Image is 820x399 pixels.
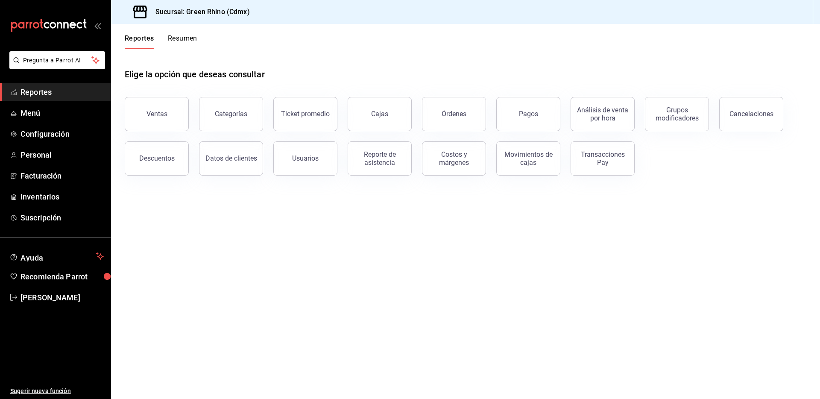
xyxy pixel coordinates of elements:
button: Datos de clientes [199,141,263,176]
button: Cajas [348,97,412,131]
button: Pagos [496,97,560,131]
a: Pregunta a Parrot AI [6,62,105,71]
span: Inventarios [20,191,104,202]
div: Costos y márgenes [428,150,480,167]
div: Categorías [215,110,247,118]
button: Cancelaciones [719,97,783,131]
span: Sugerir nueva función [10,387,104,396]
div: Ventas [146,110,167,118]
button: Órdenes [422,97,486,131]
span: Recomienda Parrot [20,271,104,282]
button: Reportes [125,34,154,49]
div: Cajas [371,110,388,118]
div: Pagos [519,110,538,118]
button: Resumen [168,34,197,49]
div: Descuentos [139,154,175,162]
h1: Elige la opción que deseas consultar [125,68,265,81]
button: Pregunta a Parrot AI [9,51,105,69]
div: Órdenes [442,110,466,118]
div: Transacciones Pay [576,150,629,167]
button: Análisis de venta por hora [571,97,635,131]
span: Personal [20,149,104,161]
button: Transacciones Pay [571,141,635,176]
span: Pregunta a Parrot AI [23,56,92,65]
button: Ticket promedio [273,97,337,131]
span: Configuración [20,128,104,140]
span: Suscripción [20,212,104,223]
div: Datos de clientes [205,154,257,162]
span: Menú [20,107,104,119]
span: Facturación [20,170,104,182]
div: Movimientos de cajas [502,150,555,167]
div: navigation tabs [125,34,197,49]
div: Cancelaciones [729,110,773,118]
button: Movimientos de cajas [496,141,560,176]
button: Reporte de asistencia [348,141,412,176]
button: Costos y márgenes [422,141,486,176]
div: Reporte de asistencia [353,150,406,167]
button: Categorías [199,97,263,131]
div: Grupos modificadores [650,106,703,122]
button: Grupos modificadores [645,97,709,131]
span: Ayuda [20,251,93,261]
h3: Sucursal: Green Rhino (Cdmx) [149,7,250,17]
div: Análisis de venta por hora [576,106,629,122]
div: Ticket promedio [281,110,330,118]
button: Usuarios [273,141,337,176]
button: open_drawer_menu [94,22,101,29]
span: Reportes [20,86,104,98]
div: Usuarios [292,154,319,162]
span: [PERSON_NAME] [20,292,104,303]
button: Descuentos [125,141,189,176]
button: Ventas [125,97,189,131]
